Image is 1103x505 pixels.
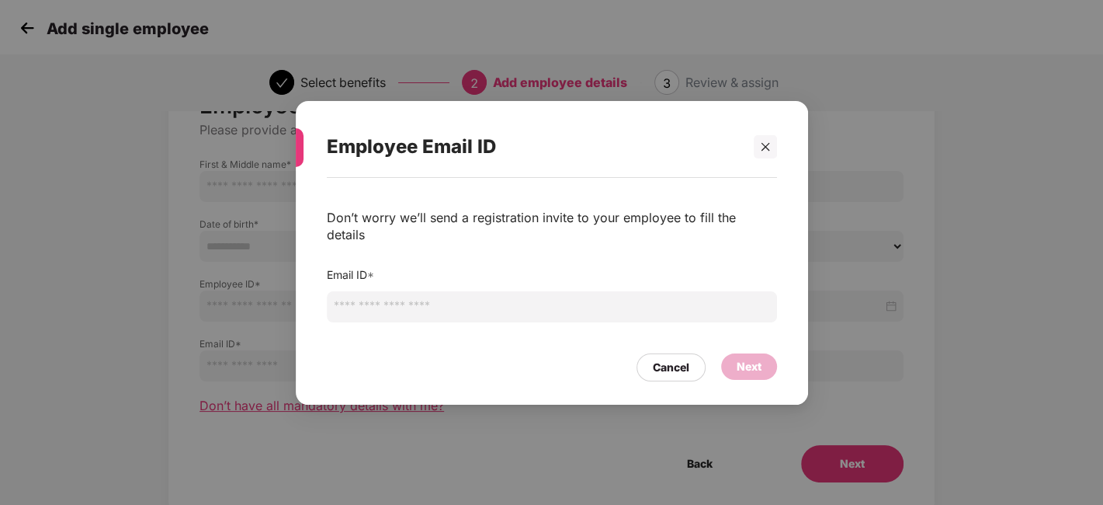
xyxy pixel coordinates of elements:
[759,141,770,151] span: close
[327,117,740,177] div: Employee Email ID
[327,208,777,242] div: Don’t worry we’ll send a registration invite to your employee to fill the details
[327,267,374,280] label: Email ID
[737,357,761,374] div: Next
[653,358,689,375] div: Cancel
